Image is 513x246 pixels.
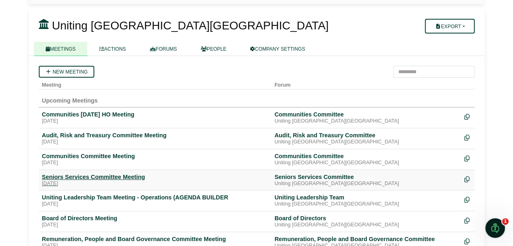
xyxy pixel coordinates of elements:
[42,152,268,166] a: Communities Committee Meeting [DATE]
[42,201,268,208] div: [DATE]
[42,132,268,139] div: Audit, Risk and Treasury Committee Meeting
[464,111,471,122] div: Make a copy
[275,194,458,201] div: Uniting Leadership Team
[464,215,471,226] div: Make a copy
[42,173,268,181] div: Seniors Services Committee Meeting
[42,132,268,145] a: Audit, Risk and Treasury Committee Meeting [DATE]
[42,215,268,228] a: Board of Directors Meeting [DATE]
[275,235,458,243] div: Remuneration, People and Board Governance Committee
[39,66,94,78] a: New meeting
[238,42,317,56] a: COMPANY SETTINGS
[464,194,471,205] div: Make a copy
[39,78,271,89] th: Meeting
[464,173,471,184] div: Make a copy
[275,132,458,145] a: Audit, Risk and Treasury Committee Uniting [GEOGRAPHIC_DATA][GEOGRAPHIC_DATA]
[275,132,458,139] div: Audit, Risk and Treasury Committee
[275,181,458,187] div: Uniting [GEOGRAPHIC_DATA][GEOGRAPHIC_DATA]
[275,194,458,208] a: Uniting Leadership Team Uniting [GEOGRAPHIC_DATA][GEOGRAPHIC_DATA]
[87,42,138,56] a: ACTIONS
[42,118,268,125] div: [DATE]
[42,152,268,160] div: Communities Committee Meeting
[42,111,268,125] a: Communities [DATE] HO Meeting [DATE]
[485,218,505,238] iframe: Intercom live chat
[42,139,268,145] div: [DATE]
[42,173,268,187] a: Seniors Services Committee Meeting [DATE]
[464,132,471,143] div: Make a copy
[138,42,189,56] a: FORUMS
[34,42,88,56] a: MEETINGS
[275,215,458,222] div: Board of Directors
[42,222,268,228] div: [DATE]
[275,222,458,228] div: Uniting [GEOGRAPHIC_DATA][GEOGRAPHIC_DATA]
[275,160,458,166] div: Uniting [GEOGRAPHIC_DATA][GEOGRAPHIC_DATA]
[271,78,461,89] th: Forum
[275,173,458,187] a: Seniors Services Committee Uniting [GEOGRAPHIC_DATA][GEOGRAPHIC_DATA]
[42,235,268,243] div: Remuneration, People and Board Governance Committee Meeting
[42,97,98,104] span: Upcoming Meetings
[425,19,474,34] button: Export
[42,215,268,222] div: Board of Directors Meeting
[464,152,471,163] div: Make a copy
[275,118,458,125] div: Uniting [GEOGRAPHIC_DATA][GEOGRAPHIC_DATA]
[275,152,458,160] div: Communities Committee
[42,194,268,208] a: Uniting Leadership Team Meeting - Operations (AGENDA BUILDER [DATE]
[275,152,458,166] a: Communities Committee Uniting [GEOGRAPHIC_DATA][GEOGRAPHIC_DATA]
[42,111,268,118] div: Communities [DATE] HO Meeting
[502,218,509,225] span: 1
[52,19,329,32] span: Uniting [GEOGRAPHIC_DATA][GEOGRAPHIC_DATA]
[42,181,268,187] div: [DATE]
[275,139,458,145] div: Uniting [GEOGRAPHIC_DATA][GEOGRAPHIC_DATA]
[275,111,458,125] a: Communities Committee Uniting [GEOGRAPHIC_DATA][GEOGRAPHIC_DATA]
[42,160,268,166] div: [DATE]
[275,173,458,181] div: Seniors Services Committee
[275,111,458,118] div: Communities Committee
[275,201,458,208] div: Uniting [GEOGRAPHIC_DATA][GEOGRAPHIC_DATA]
[275,215,458,228] a: Board of Directors Uniting [GEOGRAPHIC_DATA][GEOGRAPHIC_DATA]
[42,194,268,201] div: Uniting Leadership Team Meeting - Operations (AGENDA BUILDER
[189,42,238,56] a: PEOPLE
